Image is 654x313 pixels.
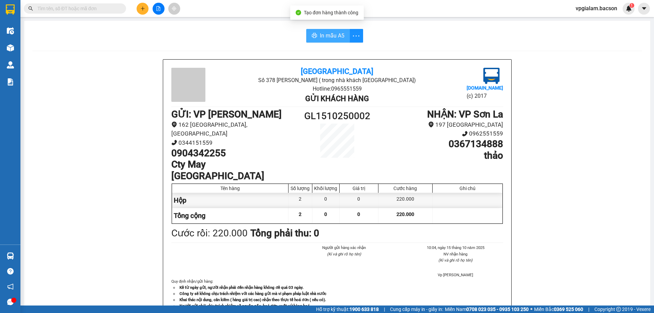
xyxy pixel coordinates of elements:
img: warehouse-icon [7,44,14,51]
li: Số 378 [PERSON_NAME] ( trong nhà khách [GEOGRAPHIC_DATA]) [227,76,448,84]
div: 0 [340,193,378,208]
span: copyright [616,307,621,312]
div: 2 [289,193,312,208]
span: Hỗ trợ kỹ thuật: [316,306,379,313]
button: printerIn mẫu A5 [306,29,350,43]
span: plus [140,6,145,11]
span: Cung cấp máy in - giấy in: [390,306,443,313]
button: more [349,29,363,43]
span: printer [312,33,317,39]
button: file-add [153,3,165,15]
sup: 1 [629,3,634,8]
h1: 0367134888 [379,138,503,150]
b: [GEOGRAPHIC_DATA] [301,67,373,76]
li: 197 [GEOGRAPHIC_DATA] [379,120,503,129]
b: GỬI : VP [PERSON_NAME] [171,109,282,120]
span: search [28,6,33,11]
span: notification [7,283,14,290]
button: plus [137,3,149,15]
span: check-circle [296,10,301,15]
div: Quy định nhận/gửi hàng : [171,278,503,309]
img: logo-vxr [6,4,15,15]
img: warehouse-icon [7,61,14,68]
li: 10:04, ngày 15 tháng 10 năm 2025 [408,245,503,251]
i: (Kí và ghi rõ họ tên) [327,252,361,256]
span: environment [171,122,177,127]
b: Tổng phải thu: 0 [250,228,319,239]
button: aim [168,3,180,15]
li: Hotline: 0965551559 [227,84,448,93]
b: Gửi khách hàng [305,94,369,103]
img: warehouse-icon [7,252,14,260]
div: Ghi chú [434,186,501,191]
span: more [350,32,363,40]
span: 1 [630,3,633,8]
strong: Khai thác nội dung, cân kiểm ( hàng giá trị cao) nhận theo thực tế hoá đơn ( nếu có). [180,297,326,302]
li: Vp [PERSON_NAME] [408,272,503,278]
div: 0 [312,193,340,208]
strong: 0369 525 060 [554,307,583,312]
span: aim [172,6,176,11]
li: 0962551559 [379,129,503,138]
div: Hộp [172,193,289,208]
strong: 1900 633 818 [349,307,379,312]
li: (c) 2017 [467,92,503,100]
strong: Người gửi phải chịu trách nhiệm về nguồn gốc, hoá đơn, xuất xứ hàng hoá. [180,303,311,308]
li: NV nhận hàng [408,251,503,257]
input: Tìm tên, số ĐT hoặc mã đơn [37,5,118,12]
h1: thảo [379,150,503,161]
span: 0 [324,212,327,217]
div: Khối lượng [314,186,338,191]
h1: Cty May [GEOGRAPHIC_DATA] [171,159,296,182]
b: [DOMAIN_NAME] [467,85,503,91]
div: Số lượng [290,186,310,191]
strong: Kể từ ngày gửi, người nhận phải đến nhận hàng không để quá 03 ngày. [180,285,303,290]
span: caret-down [641,5,647,12]
span: Miền Nam [445,306,529,313]
div: Cước rồi : 220.000 [171,226,248,241]
img: warehouse-icon [7,27,14,34]
span: question-circle [7,268,14,275]
strong: 0708 023 035 - 0935 103 250 [466,307,529,312]
h1: GL1510250002 [296,109,379,124]
img: logo.jpg [483,68,500,84]
img: icon-new-feature [626,5,632,12]
span: phone [171,140,177,145]
h1: 0904342255 [171,147,296,159]
li: Người gửi hàng xác nhận [296,245,391,251]
div: Cước hàng [380,186,431,191]
li: 0344151559 [171,138,296,147]
span: file-add [156,6,161,11]
li: 162 [GEOGRAPHIC_DATA], [GEOGRAPHIC_DATA] [171,120,296,138]
span: | [384,306,385,313]
i: (Kí và ghi rõ họ tên) [438,258,472,263]
strong: Công ty sẽ không chịu trách nhiệm với các hàng gửi mà vi phạm pháp luật nhà nước [180,291,326,296]
span: Tạo đơn hàng thành công [304,10,358,15]
span: environment [428,122,434,127]
div: Giá trị [341,186,376,191]
button: caret-down [638,3,650,15]
span: Miền Bắc [534,306,583,313]
span: message [7,299,14,305]
span: ⚪️ [530,308,532,311]
span: | [588,306,589,313]
div: Tên hàng [174,186,286,191]
span: 220.000 [396,212,414,217]
img: solution-icon [7,78,14,85]
span: 0 [357,212,360,217]
span: vpgialam.bacson [570,4,623,13]
span: In mẫu A5 [320,31,344,40]
span: 2 [299,212,301,217]
span: Tổng cộng [174,212,205,220]
span: phone [462,131,468,137]
div: 220.000 [378,193,433,208]
b: NHẬN : VP Sơn La [427,109,503,120]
